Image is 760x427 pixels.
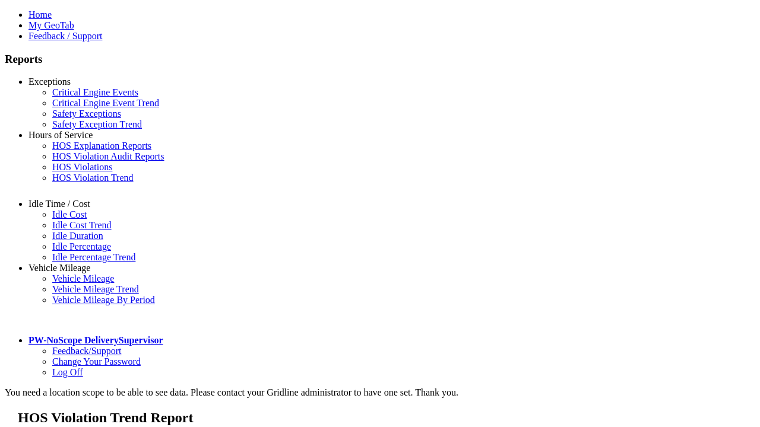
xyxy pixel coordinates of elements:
[52,284,139,294] a: Vehicle Mileage Trend
[52,119,142,129] a: Safety Exception Trend
[28,31,102,41] a: Feedback / Support
[52,346,121,356] a: Feedback/Support
[52,209,87,219] a: Idle Cost
[52,252,135,262] a: Idle Percentage Trend
[52,241,111,251] a: Idle Percentage
[52,367,83,377] a: Log Off
[52,273,114,283] a: Vehicle Mileage
[28,199,90,209] a: Idle Time / Cost
[52,231,103,241] a: Idle Duration
[52,151,164,161] a: HOS Violation Audit Reports
[52,109,121,119] a: Safety Exceptions
[18,410,755,426] h2: HOS Violation Trend Report
[52,295,155,305] a: Vehicle Mileage By Period
[5,387,755,398] div: You need a location scope to be able to see data. Please contact your Gridline administrator to h...
[28,335,163,345] a: PW-NoScope DeliverySupervisor
[5,53,755,66] h3: Reports
[52,98,159,108] a: Critical Engine Event Trend
[28,9,52,20] a: Home
[28,20,74,30] a: My GeoTab
[52,141,151,151] a: HOS Explanation Reports
[52,356,141,367] a: Change Your Password
[52,173,134,183] a: HOS Violation Trend
[52,220,112,230] a: Idle Cost Trend
[52,162,112,172] a: HOS Violations
[28,130,93,140] a: Hours of Service
[28,263,90,273] a: Vehicle Mileage
[52,87,138,97] a: Critical Engine Events
[28,77,71,87] a: Exceptions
